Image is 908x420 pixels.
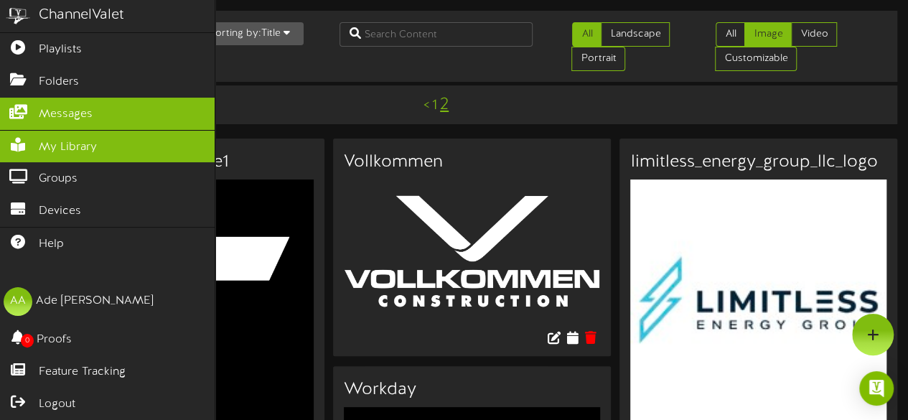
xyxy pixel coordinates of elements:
[39,42,82,58] span: Playlists
[571,47,625,71] a: Portrait
[39,5,124,26] div: ChannelValet
[344,153,600,172] h3: Vollkommen
[716,22,745,47] a: All
[440,95,449,114] a: 2
[423,98,429,113] a: <
[630,153,886,172] h3: limitless_energy_group_llc_logo
[37,332,72,348] span: Proofs
[572,22,602,47] a: All
[196,22,304,45] button: Sorting by:Title
[39,106,93,123] span: Messages
[859,371,894,406] div: Open Intercom Messenger
[39,203,81,220] span: Devices
[39,396,75,413] span: Logout
[340,22,533,47] input: Search Content
[39,139,97,156] span: My Library
[744,22,792,47] a: Image
[36,293,154,309] div: Ade [PERSON_NAME]
[601,22,670,47] a: Landscape
[39,171,78,187] span: Groups
[715,47,797,71] a: Customizable
[791,22,837,47] a: Video
[21,334,34,347] span: 0
[39,236,64,253] span: Help
[39,364,126,381] span: Feature Tracking
[39,74,79,90] span: Folders
[432,98,437,113] a: 1
[4,287,32,316] div: AA
[344,179,600,324] img: dd336de7-0653-4dba-a445-1f65daa2b971vollkommenconstruction-logo-02-01.png
[344,381,600,399] h3: Workday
